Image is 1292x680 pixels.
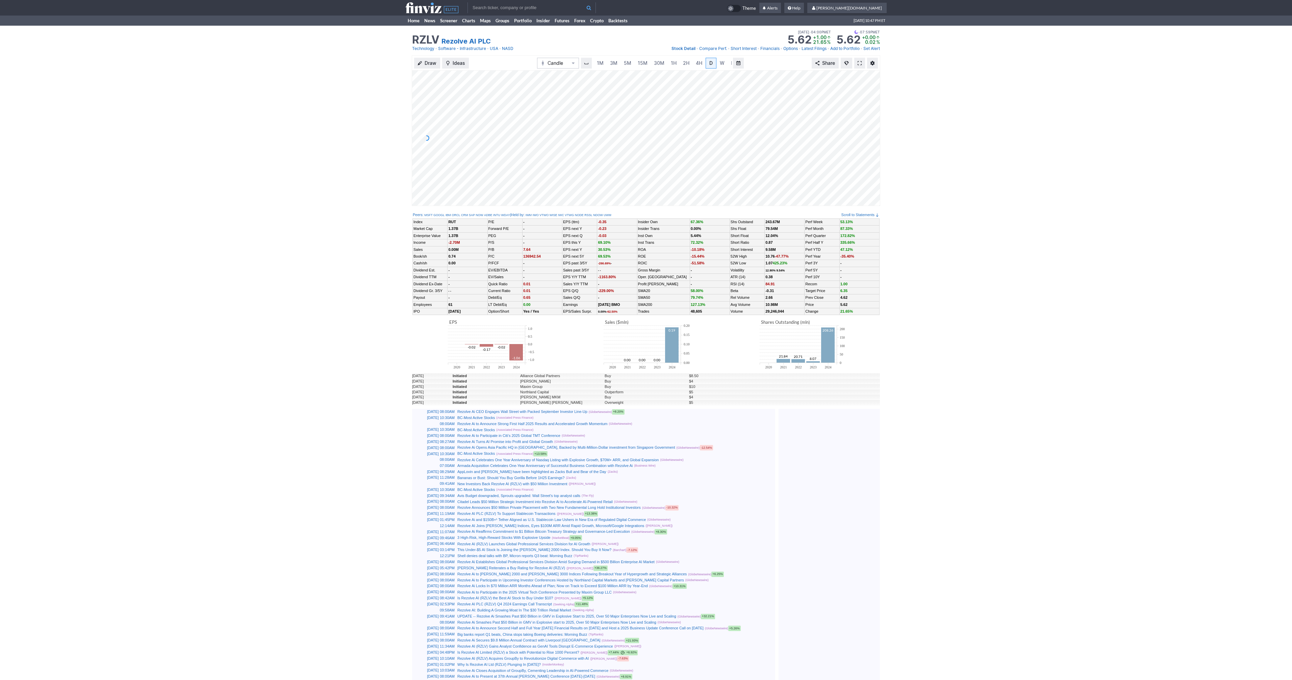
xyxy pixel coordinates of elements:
span: 4H [696,60,702,66]
a: Portfolio [512,16,534,26]
b: - [523,234,525,238]
span: • [487,45,489,52]
span: 7.64 [523,247,530,252]
td: Gross Margin [637,267,690,273]
a: Home [405,16,422,26]
td: Dividend Est. [413,267,448,273]
span: 21.65 [813,39,827,45]
a: Latest Filings [802,45,827,52]
a: Rezolve Ai Closes Acquisition of GroupBy, Cementing Leadership in AI-Powered Commerce [457,669,608,673]
a: 3M [607,58,620,69]
a: 3 High-Risk, High-Reward Stocks With Explosive Upside [457,535,551,540]
span: D [709,60,713,66]
span: 47.12% [840,247,853,252]
input: Search ticker, company or profile [467,2,596,13]
a: [DATE] BMO [598,303,620,307]
a: Help [784,3,804,14]
b: 1.07 [765,261,787,265]
td: EV/Sales [487,274,522,281]
a: Earnings [563,303,578,307]
a: 15M [635,58,651,69]
span: -47.77% [775,254,789,258]
td: Shs Outstand [730,219,764,226]
td: Perf Month [805,226,839,232]
b: 12.04% [765,234,778,238]
a: 6.35 [840,289,847,293]
td: Income [413,239,448,246]
button: Chart Type [537,58,579,69]
div: | : [510,212,611,218]
a: VTWO [539,213,549,217]
b: - [448,268,450,272]
a: Rezolve Ai to Participate in Upcoming Investor Conferences Hosted by Northland Capital Markets an... [457,578,684,582]
td: Sales Y/Y TTM [562,281,597,287]
button: Draw [414,58,440,69]
b: - [523,227,525,231]
td: ROE [637,253,690,260]
td: Perf Half Y [805,239,839,246]
b: 0.74 [448,254,455,258]
a: Rezolve Ai Establishes Global Professional Services Division Amid Surging Demand in $500 Billion ... [457,560,655,564]
a: NDOW [593,213,603,217]
a: BC-Most Active Stocks [457,428,495,432]
td: Perf Quarter [805,232,839,239]
img: nic2x2.gif [412,406,643,409]
span: • [860,45,863,52]
a: [PERSON_NAME] Reiterates a Buy Rating for Rezolve AI (RZLV) [457,566,565,570]
a: Bananas or Bust: Should You Buy Gorilla Before 1H25 Earnings? [457,476,564,480]
a: Peers [413,213,423,217]
a: USA [490,45,498,52]
span: -15.44% [691,254,705,258]
a: Rezolve AI (RZLV) Acquires GroupBy to Revolutionize Digital Commerce with AI [457,656,589,660]
td: Perf 5Y [805,267,839,273]
a: Avis Budget downgraded, Sprouts upgraded: Wall Street's top analyst calls [457,494,580,498]
a: VTWG [565,213,574,217]
span: 72.32% [691,240,703,244]
a: Options [783,45,798,52]
span: Draw [425,60,436,67]
td: Forward P/E [487,226,522,232]
td: Profit [PERSON_NAME] [637,281,690,287]
b: 1.37B [448,234,458,238]
a: Rezolve Ai Turns AI Promise into Profit and Global Growth [457,440,553,444]
a: Rezolve AI Joins [PERSON_NAME] Indices, Eyes $100M ARR Amid Rapid Growth, Microsoft/Google Integr... [457,524,644,528]
td: EPS (ttm) [562,219,597,226]
td: EPS next Q [562,232,597,239]
b: 0.87 [765,240,772,244]
a: Big banks report Q1 beats, China stops taking Boeing deliveries: Morning Buzz [457,632,587,636]
small: 0.00% [598,310,617,313]
b: - [448,275,450,279]
td: EPS next Y [562,246,597,253]
td: Market Cap [413,226,448,232]
span: 15M [638,60,648,66]
span: • [435,45,437,52]
td: ROA [637,246,690,253]
a: Fullscreen [854,58,865,69]
td: Perf 3Y [805,260,839,267]
span: • [827,45,830,52]
span: -1163.80% [598,275,616,279]
span: 87.33% [840,227,853,231]
span: -10.18% [691,247,705,252]
a: D [706,58,716,69]
b: 79.54M [765,227,778,231]
span: Ideas [453,60,465,67]
b: - [840,268,842,272]
td: ROIC [637,260,690,267]
span: -0.35 [598,220,606,224]
td: RSI (14) [730,281,764,287]
a: Rezolve Ai Locks In $70 Million ARR Months Ahead of Plan; Now on Track to Exceed $100 Million ARR... [457,584,648,588]
b: - [691,275,692,279]
a: MSFT [424,213,433,217]
a: Is Rezolve AI (RZLV) the Best AI Stock to Buy Under $10? [457,596,553,600]
span: Share [822,60,835,67]
span: 0.02 [865,39,876,45]
span: 69.53% [598,254,610,258]
span: • [696,45,699,52]
span: 67.36% [691,220,703,224]
img: nic2x2.gif [412,370,643,373]
b: 0.38 [765,275,772,279]
a: WDAY [501,213,510,217]
a: NODE [575,213,584,217]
